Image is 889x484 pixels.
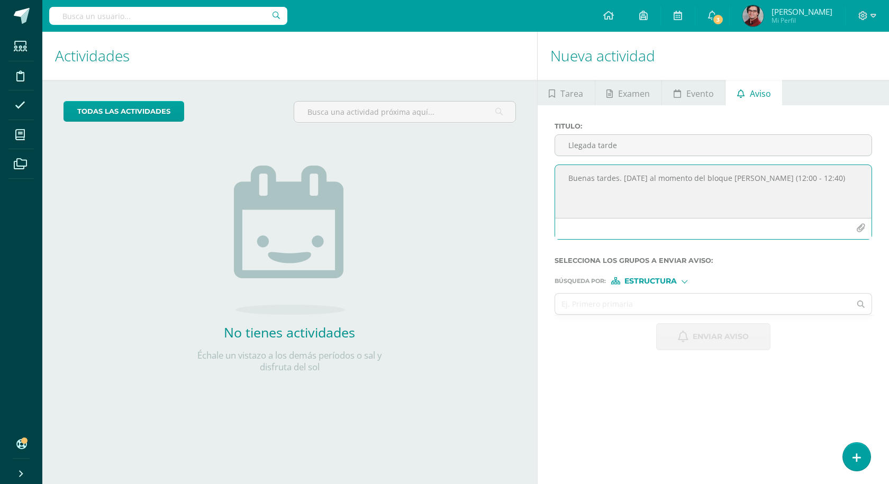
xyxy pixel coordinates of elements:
[63,101,184,122] a: todas las Actividades
[662,80,725,105] a: Evento
[725,80,782,105] a: Aviso
[234,166,345,315] img: no_activities.png
[555,278,606,284] span: Búsqueda por :
[538,80,595,105] a: Tarea
[742,5,764,26] img: c9a93b4e3ae5c871dba39c2d8a78a895.png
[555,257,872,264] label: Selecciona los grupos a enviar aviso :
[49,7,287,25] input: Busca un usuario...
[184,323,395,341] h2: No tienes actividades
[656,323,770,350] button: Enviar aviso
[55,32,524,80] h1: Actividades
[750,81,771,106] span: Aviso
[712,14,724,25] span: 3
[624,278,677,284] span: Estructura
[686,81,714,106] span: Evento
[772,6,832,17] span: [PERSON_NAME]
[772,16,832,25] span: Mi Perfil
[555,294,851,314] input: Ej. Primero primaria
[555,165,872,218] textarea: Buenas tardes. [DATE] al momento del bloque [PERSON_NAME] (12:00 - 12:40)
[184,350,395,373] p: Échale un vistazo a los demás períodos o sal y disfruta del sol
[550,32,876,80] h1: Nueva actividad
[618,81,650,106] span: Examen
[595,80,661,105] a: Examen
[611,277,691,285] div: [object Object]
[294,102,515,122] input: Busca una actividad próxima aquí...
[693,324,749,350] span: Enviar aviso
[555,122,872,130] label: Titulo :
[555,135,872,156] input: Titulo
[560,81,583,106] span: Tarea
